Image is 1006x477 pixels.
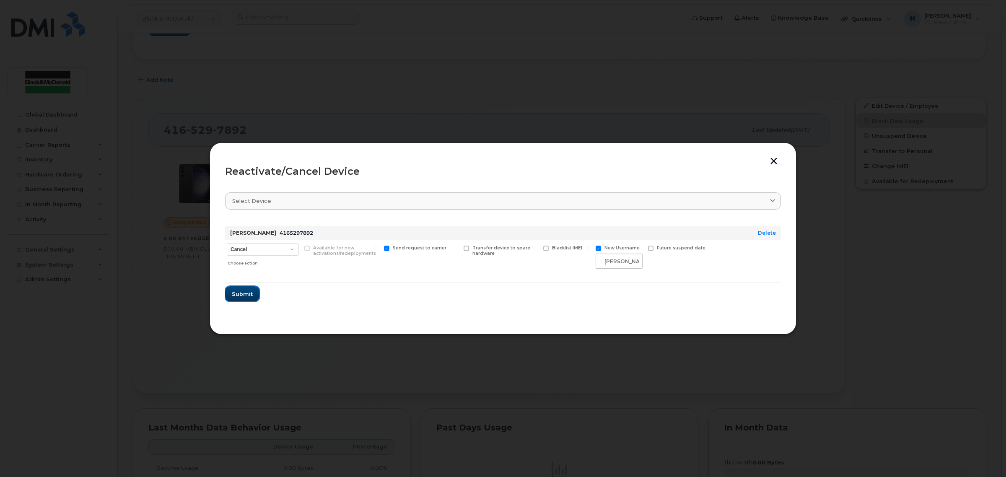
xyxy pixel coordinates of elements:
a: Select device [225,192,781,210]
input: New Username [596,254,643,269]
span: New Username [604,245,640,251]
span: Send request to carrier [393,245,446,251]
button: Submit [225,286,259,301]
input: Send request to carrier [374,246,378,250]
a: Delete [758,230,776,236]
span: Blacklist IMEI [552,245,582,251]
span: Future suspend date [657,245,705,251]
span: 4165297892 [280,230,313,236]
span: Available for new activations/redeployments [313,245,376,256]
div: Choose action [228,257,299,267]
input: Available for new activations/redeployments [294,246,298,250]
input: Future suspend date [638,246,642,250]
span: Transfer device to spare hardware [472,245,530,256]
input: Blacklist IMEI [533,246,537,250]
div: Reactivate/Cancel Device [225,166,781,176]
strong: [PERSON_NAME] [230,230,276,236]
input: New Username [586,246,590,250]
input: Transfer device to spare hardware [454,246,458,250]
span: Submit [232,290,253,298]
span: Select device [232,197,271,205]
